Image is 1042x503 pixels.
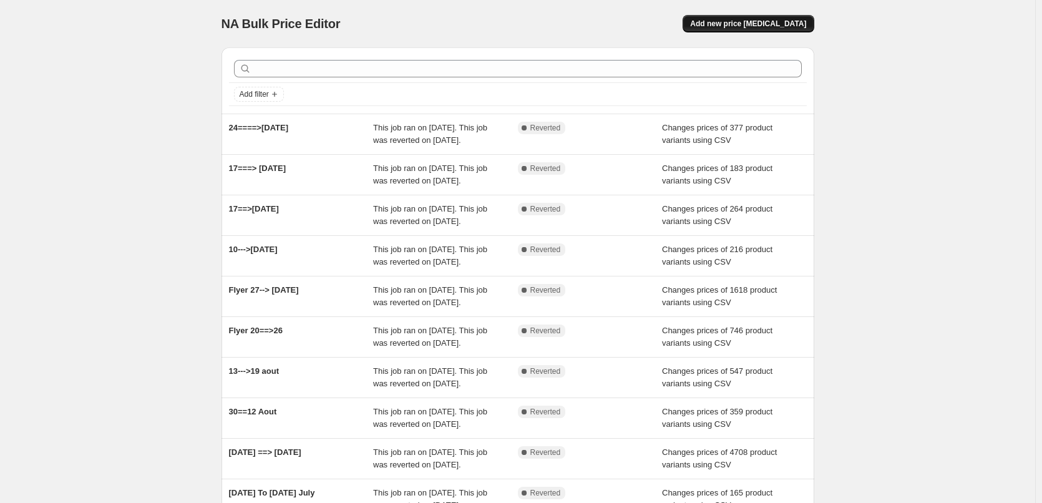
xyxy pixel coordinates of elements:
[662,326,772,348] span: Changes prices of 746 product variants using CSV
[229,123,289,132] span: 24====>[DATE]
[373,326,487,348] span: This job ran on [DATE]. This job was reverted on [DATE].
[229,326,283,335] span: Flyer 20==>26
[373,407,487,429] span: This job ran on [DATE]. This job was reverted on [DATE].
[373,366,487,388] span: This job ran on [DATE]. This job was reverted on [DATE].
[229,447,301,457] span: [DATE] ==> [DATE]
[530,366,561,376] span: Reverted
[229,488,315,497] span: [DATE] To [DATE] July
[373,123,487,145] span: This job ran on [DATE]. This job was reverted on [DATE].
[662,285,777,307] span: Changes prices of 1618 product variants using CSV
[373,204,487,226] span: This job ran on [DATE]. This job was reverted on [DATE].
[662,407,772,429] span: Changes prices of 359 product variants using CSV
[373,447,487,469] span: This job ran on [DATE]. This job was reverted on [DATE].
[229,164,286,173] span: 17===> [DATE]
[530,447,561,457] span: Reverted
[229,407,277,416] span: 30==12 Aout
[373,245,487,266] span: This job ran on [DATE]. This job was reverted on [DATE].
[530,488,561,498] span: Reverted
[690,19,806,29] span: Add new price [MEDICAL_DATA]
[229,245,278,254] span: 10--->[DATE]
[530,326,561,336] span: Reverted
[229,204,279,213] span: 17==>[DATE]
[373,164,487,185] span: This job ran on [DATE]. This job was reverted on [DATE].
[530,204,561,214] span: Reverted
[662,204,772,226] span: Changes prices of 264 product variants using CSV
[530,407,561,417] span: Reverted
[373,285,487,307] span: This job ran on [DATE]. This job was reverted on [DATE].
[662,447,777,469] span: Changes prices of 4708 product variants using CSV
[662,164,772,185] span: Changes prices of 183 product variants using CSV
[530,285,561,295] span: Reverted
[662,366,772,388] span: Changes prices of 547 product variants using CSV
[530,245,561,255] span: Reverted
[229,285,299,295] span: Flyer 27--> [DATE]
[240,89,269,99] span: Add filter
[662,245,772,266] span: Changes prices of 216 product variants using CSV
[662,123,772,145] span: Changes prices of 377 product variants using CSV
[530,123,561,133] span: Reverted
[229,366,280,376] span: 13--->19 aout
[530,164,561,173] span: Reverted
[683,15,814,32] button: Add new price [MEDICAL_DATA]
[234,87,284,102] button: Add filter
[222,17,341,31] span: NA Bulk Price Editor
